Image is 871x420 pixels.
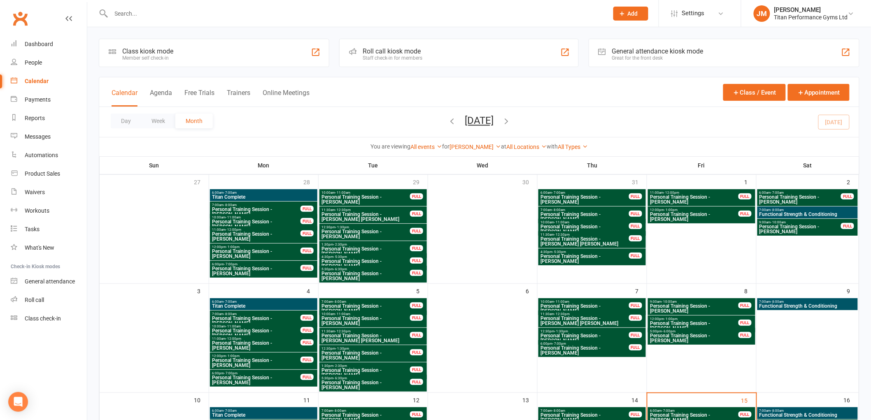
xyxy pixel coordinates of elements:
span: 10:00am [321,191,410,195]
span: 10:00am [321,312,410,316]
span: 6:00am [650,409,739,413]
span: Personal Training Session - [PERSON_NAME] [321,229,410,239]
a: Automations [11,146,87,165]
span: Personal Training Session - [PERSON_NAME] [212,328,301,338]
button: Calendar [112,89,137,107]
a: Calendar [11,72,87,90]
a: All Locations [506,144,547,150]
span: 5:00pm [650,330,739,333]
span: - 11:00am [554,220,569,224]
a: Reports [11,109,87,128]
span: Personal Training Session - [PERSON_NAME] [540,224,629,234]
span: Personal Training Session - [PERSON_NAME] [759,195,841,204]
span: Personal Training Session - [PERSON_NAME] [212,232,301,241]
div: FULL [738,320,752,326]
span: 11:30am [540,312,629,316]
span: - 8:00am [333,300,346,304]
input: Search... [109,8,603,19]
span: 9:00am [650,300,739,304]
span: - 8:00am [224,312,237,316]
div: 29 [413,175,428,188]
div: Class check-in [25,315,61,322]
div: Roll call kiosk mode [363,47,422,55]
span: - 8:00am [224,203,237,207]
div: FULL [841,223,854,229]
strong: at [501,143,506,150]
div: FULL [300,218,314,224]
span: - 8:00am [771,300,784,304]
div: Dashboard [25,41,53,47]
span: Personal Training Session - [PERSON_NAME] [650,321,739,331]
span: Add [628,10,638,17]
div: FULL [410,245,423,251]
span: Personal Training Session - [PERSON_NAME] [PERSON_NAME] [540,237,629,246]
span: - 12:30pm [554,233,570,237]
div: 27 [194,175,209,188]
span: 10:00am [212,325,301,328]
span: Personal Training Session - [PERSON_NAME] [540,212,629,222]
span: - 10:00am [771,220,786,224]
a: General attendance kiosk mode [11,272,87,291]
div: FULL [629,211,642,217]
div: FULL [629,411,642,418]
span: Functional Strength & Conditioning [759,304,856,309]
div: FULL [300,327,314,333]
span: 6:00pm [540,342,629,346]
span: 7:00am [540,409,629,413]
th: Wed [428,157,538,174]
div: FULL [300,339,314,346]
span: Personal Training Session - [PERSON_NAME] [650,304,739,313]
div: Great for the front desk [612,55,703,61]
a: People [11,53,87,72]
div: FULL [410,379,423,385]
a: Clubworx [10,8,30,29]
span: 7:00am [759,208,856,212]
span: - 1:30pm [335,347,349,350]
div: FULL [738,211,752,217]
span: 7:00am [212,312,301,316]
span: - 8:00am [333,409,346,413]
span: - 6:30pm [333,267,347,271]
span: 5:30pm [321,267,410,271]
div: 15 [741,393,756,407]
span: 12:30pm [321,347,410,350]
div: Product Sales [25,170,60,177]
button: Online Meetings [263,89,310,107]
th: Fri [647,157,757,174]
div: FULL [410,349,423,355]
a: All events [410,144,442,150]
span: Personal Training Session - [PERSON_NAME] [650,195,739,204]
span: Personal Training Session - [PERSON_NAME] [212,341,301,350]
span: - 11:00am [554,300,569,304]
span: - 11:00am [226,216,241,219]
span: - 7:00am [224,409,237,413]
span: - 6:00pm [662,330,675,333]
span: - 1:00pm [664,317,678,321]
div: Workouts [25,207,49,214]
span: 7:00am [321,409,410,413]
div: FULL [738,332,752,338]
span: - 8:00am [771,208,784,212]
span: - 1:00pm [664,208,678,212]
span: Personal Training Session - [PERSON_NAME] [212,316,301,326]
div: FULL [410,367,423,373]
span: 6:00am [212,409,316,413]
span: Personal Training Session - [PERSON_NAME] [212,358,301,368]
div: FULL [300,265,314,271]
span: 6:00am [759,191,841,195]
span: 7:00am [759,300,856,304]
span: - 7:00pm [224,371,238,375]
th: Sat [757,157,859,174]
div: Open Intercom Messenger [8,392,28,412]
div: FULL [410,193,423,200]
th: Tue [319,157,428,174]
div: 4 [307,284,318,297]
div: FULL [841,193,854,200]
button: [DATE] [465,115,494,126]
button: Free Trials [184,89,214,107]
div: Staff check-in for members [363,55,422,61]
div: 11 [303,393,318,406]
span: 1:30pm [321,364,410,368]
span: Personal Training Session - [PERSON_NAME] [540,346,629,355]
div: 12 [413,393,428,406]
